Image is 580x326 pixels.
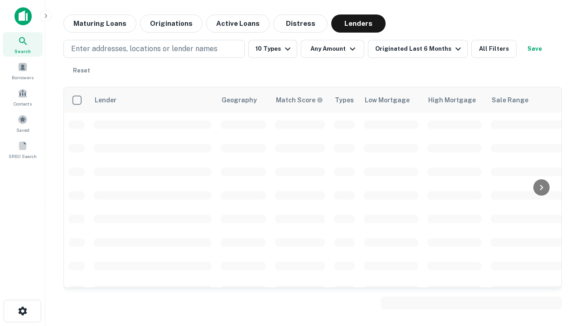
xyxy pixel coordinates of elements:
button: All Filters [471,40,517,58]
button: Distress [273,14,328,33]
a: Search [3,32,43,57]
th: Capitalize uses an advanced AI algorithm to match your search with the best lender. The match sco... [271,87,329,113]
button: Any Amount [301,40,364,58]
div: Capitalize uses an advanced AI algorithm to match your search with the best lender. The match sco... [276,95,323,105]
div: High Mortgage [428,95,476,105]
div: Originated Last 6 Months [375,43,464,54]
span: Contacts [14,100,32,107]
div: Low Mortgage [365,95,410,105]
th: High Mortgage [423,87,486,113]
button: Maturing Loans [63,14,136,33]
button: Originations [140,14,203,33]
iframe: Chat Widget [535,254,580,297]
button: 10 Types [248,40,297,58]
button: Originated Last 6 Months [368,40,468,58]
img: capitalize-icon.png [14,7,32,25]
a: Borrowers [3,58,43,83]
th: Sale Range [486,87,568,113]
button: Save your search to get updates of matches that match your search criteria. [520,40,549,58]
span: SREO Search [9,153,37,160]
p: Enter addresses, locations or lender names [71,43,217,54]
div: Geography [222,95,257,105]
h6: Match Score [276,95,321,105]
th: Types [329,87,359,113]
button: Reset [67,62,96,80]
th: Lender [89,87,216,113]
span: Borrowers [12,74,34,81]
button: Enter addresses, locations or lender names [63,40,245,58]
th: Low Mortgage [359,87,423,113]
span: Search [14,48,31,55]
div: Types [335,95,354,105]
a: Saved [3,111,43,135]
th: Geography [216,87,271,113]
a: Contacts [3,85,43,109]
button: Lenders [331,14,386,33]
span: Saved [16,126,29,134]
div: Lender [95,95,116,105]
button: Active Loans [206,14,270,33]
div: Sale Range [492,95,528,105]
a: SREO Search [3,137,43,162]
